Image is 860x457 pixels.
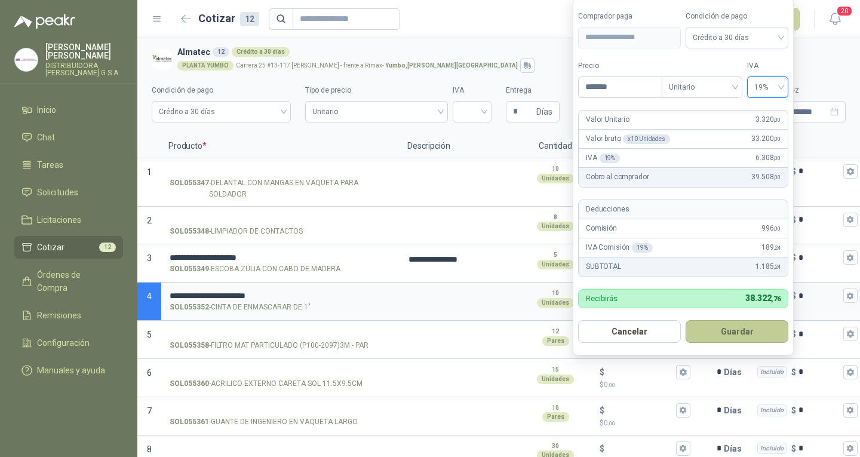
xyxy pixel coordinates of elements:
p: $ [791,366,796,379]
strong: SOL055352 [170,302,209,313]
span: ,00 [773,225,781,232]
span: Crédito a 30 días [693,29,781,47]
p: Descripción [400,134,520,158]
p: Valor Unitario [586,114,629,125]
p: $ [791,289,796,302]
input: Incluido $ [798,215,841,224]
button: Incluido $ [843,289,858,303]
span: ,76 [771,295,781,303]
p: IVA [586,152,620,164]
span: Chat [37,131,55,144]
span: 0 [604,419,615,427]
input: Incluido $ [798,253,841,262]
p: Valor bruto [586,133,670,145]
span: ,24 [773,263,781,270]
input: $$0 [607,444,674,453]
div: Pares [542,336,569,346]
p: 30 [552,441,559,451]
a: Órdenes de Compra [14,263,123,299]
span: 5 [147,330,152,339]
p: - LIMPIADOR DE CONTACTOS [170,226,303,237]
strong: SOL055347 [170,177,209,200]
p: DISTRIBUIDORA [PERSON_NAME] G S.A [45,62,123,76]
input: $$0,00 [607,367,674,376]
button: Incluido $ [843,164,858,179]
span: ,00 [773,174,781,180]
span: Configuración [37,336,90,349]
a: Inicio [14,99,123,121]
div: Pares [542,412,569,422]
p: 12 [552,327,559,336]
p: Cobro al comprador [586,171,649,183]
span: 1 [147,167,152,177]
span: Unitario [312,103,440,121]
p: Carrera 25 #13-117 [PERSON_NAME] - frente a Rimax - [236,63,518,69]
button: $$0 [676,441,690,456]
a: Chat [14,126,123,149]
span: 3 [147,253,152,263]
a: Tareas [14,154,123,176]
input: SOL055360-ACRILICO EXTERNO CARETA SOL 11.5X9.5CM [170,368,392,377]
strong: SOL055358 [170,340,209,351]
span: 33.200 [751,133,781,145]
label: Entrega [506,85,560,96]
span: 38.322 [745,293,781,303]
p: $ [791,404,796,417]
input: $$0,00 [607,406,674,415]
label: IVA [453,85,492,96]
label: Comprador paga [578,11,681,22]
p: - GUANTE DE INGENIERO EN VAQUETA LARGO [170,416,358,428]
input: Incluido $ [798,330,841,339]
button: $$0,00 [676,365,690,379]
label: Condición de pago [152,85,291,96]
input: SOL055358-FILTRO MAT PARTICULADO (P100-2097)3M - PAR [170,330,392,339]
input: Incluido $ [798,444,841,453]
p: IVA Comisión [586,242,653,253]
span: Remisiones [37,309,81,322]
p: Deducciones [586,204,629,215]
span: ,00 [608,382,615,388]
button: Incluido $ [843,250,858,265]
label: Tipo de precio [305,85,447,96]
span: Inicio [37,103,56,116]
span: 4 [147,292,152,301]
div: Unidades [537,174,574,183]
span: 189 [761,242,781,253]
div: Incluido [757,443,787,455]
strong: SOL055361 [170,416,209,428]
span: ,00 [773,155,781,161]
div: Unidades [537,298,574,308]
h3: Almatec [177,45,841,59]
button: Incluido $ [843,365,858,379]
p: $ [600,379,690,391]
p: 5 [554,250,557,260]
p: Días [724,360,747,384]
p: 10 [552,403,559,413]
div: Incluido [757,366,787,378]
input: Incluido $ [798,292,841,300]
span: 0 [604,381,615,389]
p: Cantidad [520,134,591,158]
p: $ [791,251,796,264]
input: SOL055348-LIMPIADOR DE CONTACTOS [170,216,392,225]
span: 7 [147,406,152,416]
div: x 10 Unidades [623,134,669,144]
strong: Yumbo , [PERSON_NAME][GEOGRAPHIC_DATA] [385,62,518,69]
div: 19 % [600,154,621,163]
label: Validez [774,85,846,96]
span: 2 [147,216,152,225]
label: Precio [578,60,662,72]
p: Comisión [586,223,617,234]
p: $ [600,442,604,455]
label: IVA [747,60,788,72]
p: [PERSON_NAME] [PERSON_NAME] [45,43,123,60]
span: 12 [99,243,116,252]
img: Company Logo [15,48,38,71]
input: Incluido $ [798,167,841,176]
button: 20 [824,8,846,30]
div: Crédito a 30 días [232,47,290,57]
input: SOL055362-GAFAS TRANSPARENTES [170,444,392,453]
span: 1.185 [755,261,781,272]
input: Incluido $ [798,406,841,415]
h2: Cotizar [198,10,259,27]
